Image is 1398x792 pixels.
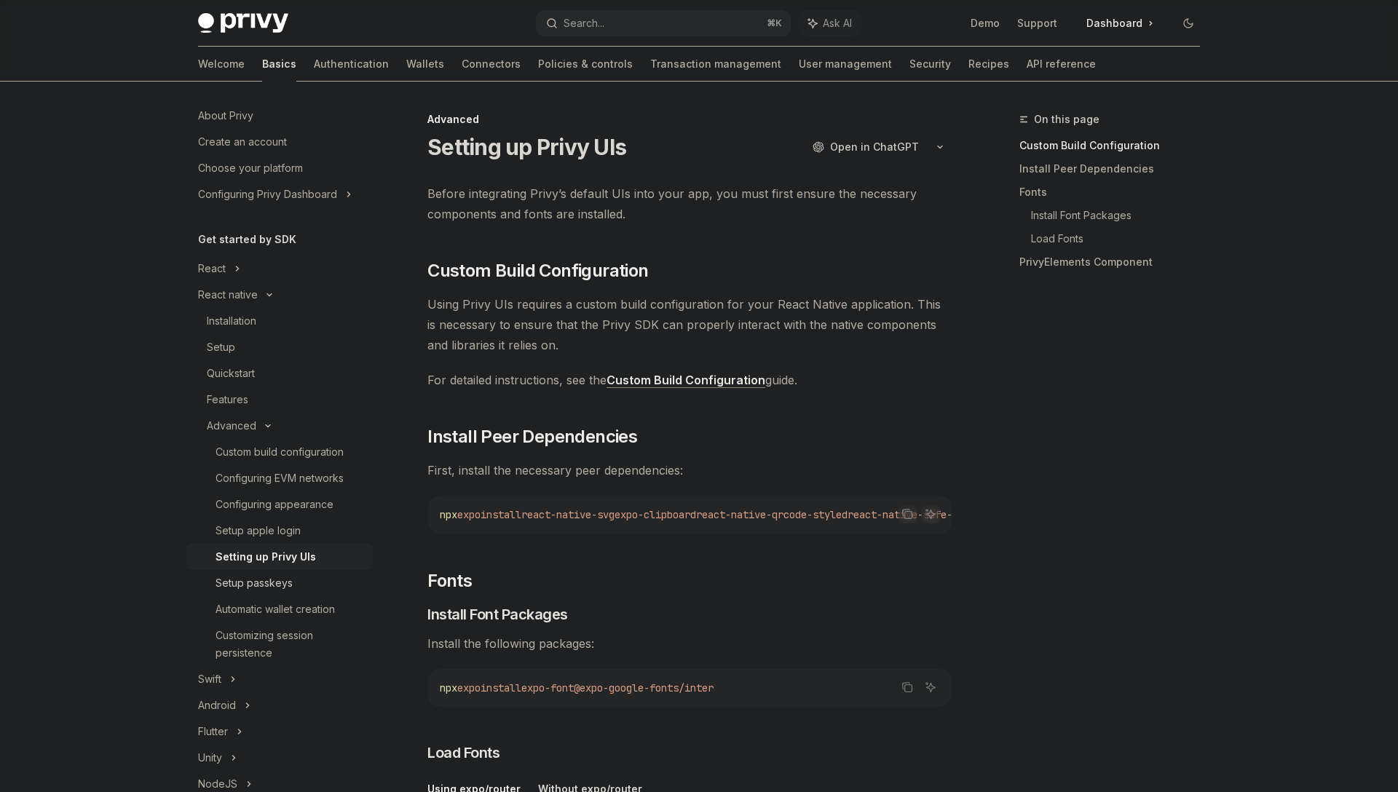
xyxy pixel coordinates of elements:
[198,286,258,304] div: React native
[1031,204,1212,227] a: Install Font Packages
[198,260,226,277] div: React
[848,508,1022,521] span: react-native-safe-area-context
[198,697,236,714] div: Android
[198,133,287,151] div: Create an account
[216,470,344,487] div: Configuring EVM networks
[198,159,303,177] div: Choose your platform
[1019,181,1212,204] a: Fonts
[198,670,221,688] div: Swift
[921,504,940,523] button: Ask AI
[440,681,457,694] span: npx
[427,370,952,390] span: For detailed instructions, see the guide.
[186,103,373,129] a: About Privy
[1019,134,1212,157] a: Custom Build Configuration
[198,13,288,33] img: dark logo
[481,508,521,521] span: install
[198,47,245,82] a: Welcome
[481,681,521,694] span: install
[696,508,848,521] span: react-native-qrcode-styled
[406,47,444,82] a: Wallets
[521,508,615,521] span: react-native-svg
[262,47,296,82] a: Basics
[186,129,373,155] a: Create an account
[574,681,714,694] span: @expo-google-fonts/inter
[427,112,952,127] div: Advanced
[1019,157,1212,181] a: Install Peer Dependencies
[427,183,952,224] span: Before integrating Privy’s default UIs into your app, you must first ensure the necessary compone...
[207,312,256,330] div: Installation
[216,522,301,539] div: Setup apple login
[1177,12,1200,35] button: Toggle dark mode
[767,17,782,29] span: ⌘ K
[216,601,335,618] div: Automatic wallet creation
[186,387,373,413] a: Features
[521,681,574,694] span: expo-font
[650,47,781,82] a: Transaction management
[1031,227,1212,250] a: Load Fonts
[198,723,228,740] div: Flutter
[216,443,344,461] div: Custom build configuration
[198,231,296,248] h5: Get started by SDK
[427,425,637,448] span: Install Peer Dependencies
[462,47,521,82] a: Connectors
[186,465,373,491] a: Configuring EVM networks
[207,365,255,382] div: Quickstart
[216,574,293,592] div: Setup passkeys
[198,749,222,767] div: Unity
[186,334,373,360] a: Setup
[207,391,248,408] div: Features
[427,134,626,160] h1: Setting up Privy UIs
[830,140,919,154] span: Open in ChatGPT
[1086,16,1142,31] span: Dashboard
[538,47,633,82] a: Policies & controls
[536,10,791,36] button: Search...⌘K
[1034,111,1099,128] span: On this page
[921,678,940,697] button: Ask AI
[457,681,481,694] span: expo
[314,47,389,82] a: Authentication
[427,259,648,282] span: Custom Build Configuration
[798,10,862,36] button: Ask AI
[1075,12,1165,35] a: Dashboard
[1019,250,1212,274] a: PrivyElements Component
[186,570,373,596] a: Setup passkeys
[971,16,1000,31] a: Demo
[803,135,928,159] button: Open in ChatGPT
[427,294,952,355] span: Using Privy UIs requires a custom build configuration for your React Native application. This is ...
[615,508,696,521] span: expo-clipboard
[909,47,951,82] a: Security
[216,496,333,513] div: Configuring appearance
[427,742,499,763] span: Load Fonts
[564,15,604,32] div: Search...
[198,186,337,203] div: Configuring Privy Dashboard
[216,627,364,662] div: Customizing session persistence
[186,155,373,181] a: Choose your platform
[186,491,373,518] a: Configuring appearance
[968,47,1009,82] a: Recipes
[427,604,568,625] span: Install Font Packages
[1017,16,1057,31] a: Support
[186,308,373,334] a: Installation
[186,518,373,544] a: Setup apple login
[898,678,917,697] button: Copy the contents from the code block
[457,508,481,521] span: expo
[186,439,373,465] a: Custom build configuration
[186,622,373,666] a: Customizing session persistence
[186,544,373,570] a: Setting up Privy UIs
[207,338,235,356] div: Setup
[427,569,472,593] span: Fonts
[607,373,765,388] a: Custom Build Configuration
[799,47,892,82] a: User management
[186,360,373,387] a: Quickstart
[198,107,253,124] div: About Privy
[186,596,373,622] a: Automatic wallet creation
[427,460,952,480] span: First, install the necessary peer dependencies:
[898,504,917,523] button: Copy the contents from the code block
[427,633,952,654] span: Install the following packages:
[207,417,256,435] div: Advanced
[1027,47,1096,82] a: API reference
[823,16,852,31] span: Ask AI
[440,508,457,521] span: npx
[216,548,316,566] div: Setting up Privy UIs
